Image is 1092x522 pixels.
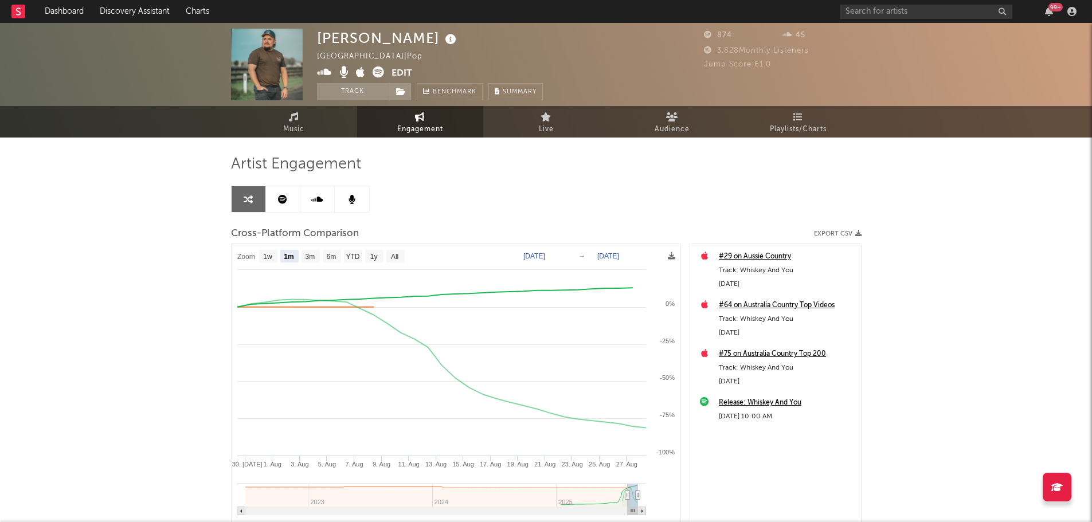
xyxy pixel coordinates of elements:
[666,300,675,307] text: 0%
[655,123,690,136] span: Audience
[1045,7,1053,16] button: 99+
[770,123,827,136] span: Playlists/Charts
[433,85,476,99] span: Benchmark
[479,461,500,468] text: 17. Aug
[719,312,855,326] div: Track: Whiskey And You
[283,123,304,136] span: Music
[1048,3,1063,11] div: 99 +
[317,83,389,100] button: Track
[452,461,473,468] text: 15. Aug
[397,123,443,136] span: Engagement
[539,123,554,136] span: Live
[523,252,545,260] text: [DATE]
[719,250,855,264] a: #29 on Aussie Country
[719,375,855,388] div: [DATE]
[719,347,855,361] a: #75 on Australia Country Top 200
[589,461,610,468] text: 25. Aug
[507,461,528,468] text: 19. Aug
[390,253,398,261] text: All
[284,253,293,261] text: 1m
[660,374,675,381] text: -50%
[597,252,619,260] text: [DATE]
[232,461,262,468] text: 30. [DATE]
[417,83,483,100] a: Benchmark
[719,299,855,312] a: #64 on Australia Country Top Videos
[231,158,361,171] span: Artist Engagement
[291,461,308,468] text: 3. Aug
[735,106,862,138] a: Playlists/Charts
[237,253,255,261] text: Zoom
[660,411,675,418] text: -75%
[719,396,855,410] a: Release: Whiskey And You
[326,253,336,261] text: 6m
[231,106,357,138] a: Music
[357,106,483,138] a: Engagement
[609,106,735,138] a: Audience
[231,227,359,241] span: Cross-Platform Comparison
[704,32,732,39] span: 874
[398,461,419,468] text: 11. Aug
[317,50,436,64] div: [GEOGRAPHIC_DATA] | Pop
[719,264,855,277] div: Track: Whiskey And You
[305,253,315,261] text: 3m
[345,461,363,468] text: 7. Aug
[318,461,335,468] text: 5. Aug
[719,361,855,375] div: Track: Whiskey And You
[719,277,855,291] div: [DATE]
[483,106,609,138] a: Live
[660,337,675,344] text: -25%
[488,83,543,100] button: Summary
[656,449,675,456] text: -100%
[561,461,582,468] text: 23. Aug
[263,253,272,261] text: 1w
[392,66,412,81] button: Edit
[814,230,862,237] button: Export CSV
[719,326,855,340] div: [DATE]
[840,5,1012,19] input: Search for artists
[346,253,359,261] text: YTD
[503,89,537,95] span: Summary
[719,410,855,423] div: [DATE] 10:00 AM
[578,252,585,260] text: →
[263,461,281,468] text: 1. Aug
[372,461,390,468] text: 9. Aug
[534,461,555,468] text: 21. Aug
[704,61,771,68] span: Jump Score: 61.0
[616,461,637,468] text: 27. Aug
[425,461,446,468] text: 13. Aug
[704,47,809,54] span: 3,828 Monthly Listeners
[317,29,459,48] div: [PERSON_NAME]
[782,32,805,39] span: 45
[370,253,377,261] text: 1y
